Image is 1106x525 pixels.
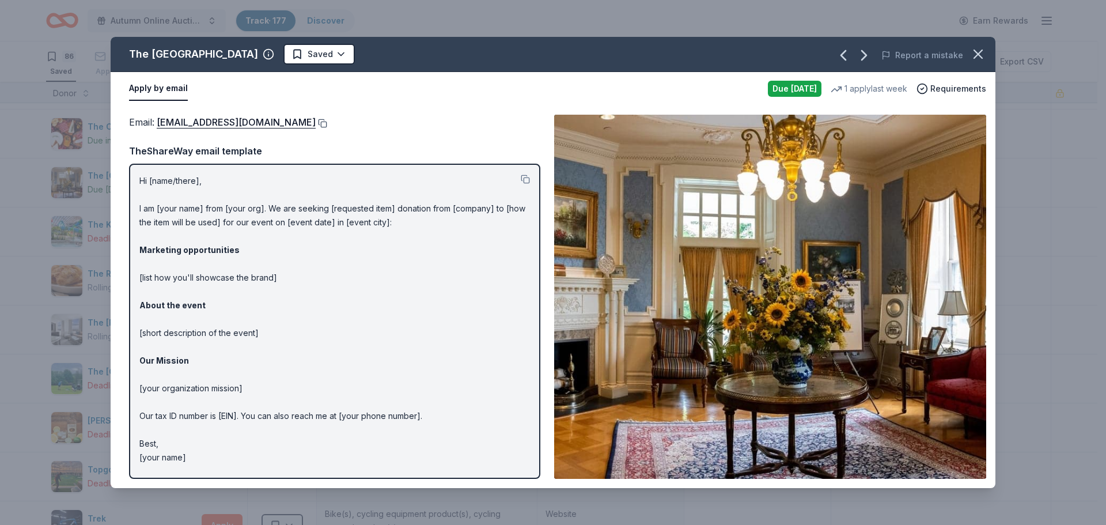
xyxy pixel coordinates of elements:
button: Requirements [916,82,986,96]
span: Requirements [930,82,986,96]
span: Email : [129,116,316,128]
button: Saved [283,44,355,65]
div: TheShareWay email template [129,143,540,158]
span: Saved [308,47,333,61]
strong: Marketing opportunities [139,245,240,255]
p: Hi [name/there], I am [your name] from [your org]. We are seeking [requested item] donation from ... [139,174,530,464]
div: Due [DATE] [768,81,821,97]
strong: Our Mission [139,356,189,365]
a: [EMAIL_ADDRESS][DOMAIN_NAME] [157,115,316,130]
div: 1 apply last week [831,82,907,96]
img: Image for The Hershey Story Museum [554,115,986,479]
button: Report a mistake [881,48,963,62]
strong: About the event [139,300,206,310]
div: The [GEOGRAPHIC_DATA] [129,45,258,63]
button: Apply by email [129,77,188,101]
